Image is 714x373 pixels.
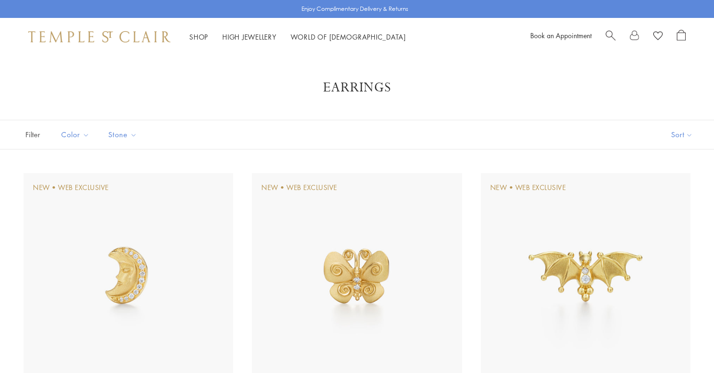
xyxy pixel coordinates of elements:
div: New • Web Exclusive [261,182,337,193]
button: Color [54,124,97,145]
button: Show sort by [650,120,714,149]
span: Color [57,129,97,141]
a: High JewelleryHigh Jewellery [222,32,276,41]
button: Stone [101,124,144,145]
a: View Wishlist [653,30,663,44]
a: Open Shopping Bag [677,30,686,44]
a: Search [606,30,616,44]
div: New • Web Exclusive [33,182,109,193]
a: World of [DEMOGRAPHIC_DATA]World of [DEMOGRAPHIC_DATA] [291,32,406,41]
span: Stone [104,129,144,141]
nav: Main navigation [189,31,406,43]
div: New • Web Exclusive [490,182,566,193]
h1: Earrings [38,79,676,96]
a: Book an Appointment [530,31,592,40]
p: Enjoy Complimentary Delivery & Returns [301,4,408,14]
img: Temple St. Clair [28,31,170,42]
a: ShopShop [189,32,208,41]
